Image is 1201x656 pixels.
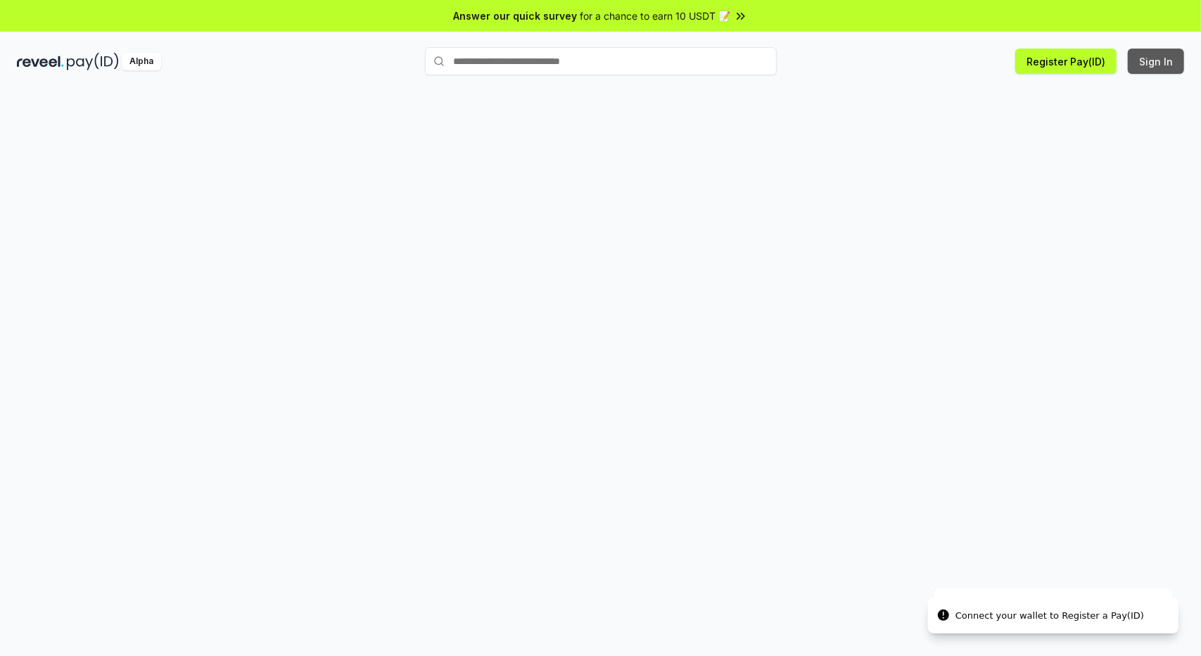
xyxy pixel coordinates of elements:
[122,53,161,70] div: Alpha
[580,8,731,23] span: for a chance to earn 10 USDT 📝
[17,53,64,70] img: reveel_dark
[1128,49,1184,74] button: Sign In
[454,8,578,23] span: Answer our quick survey
[67,53,119,70] img: pay_id
[955,609,1144,623] div: Connect your wallet to Register a Pay(ID)
[1015,49,1117,74] button: Register Pay(ID)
